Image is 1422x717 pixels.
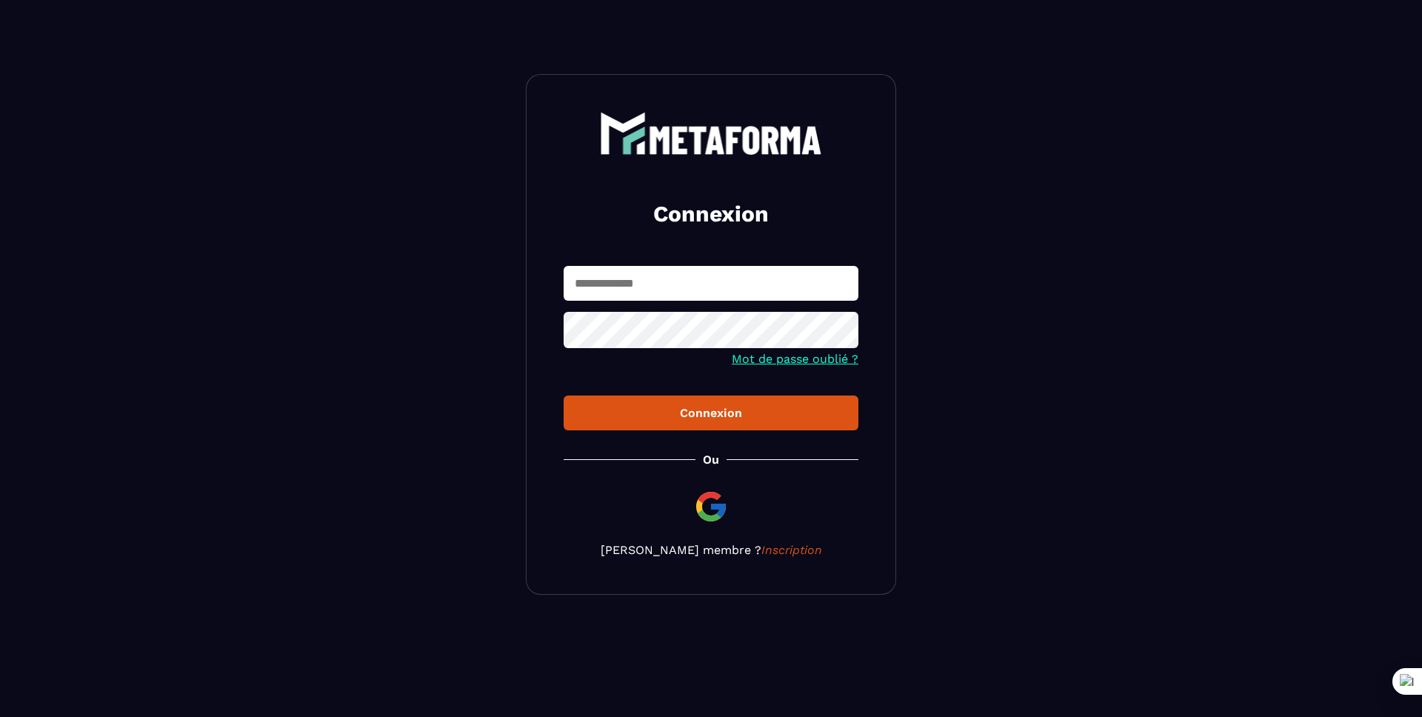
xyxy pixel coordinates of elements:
a: logo [564,112,858,155]
p: Ou [703,453,719,467]
button: Connexion [564,396,858,430]
p: [PERSON_NAME] membre ? [564,543,858,557]
img: google [693,489,729,524]
a: Mot de passe oublié ? [732,352,858,366]
a: Inscription [761,543,822,557]
img: logo [600,112,822,155]
h2: Connexion [581,199,841,229]
div: Connexion [575,406,847,420]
